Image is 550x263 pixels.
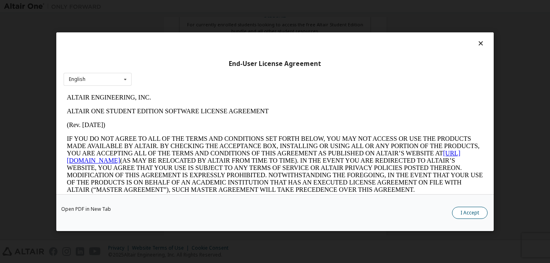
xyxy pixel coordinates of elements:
div: End-User License Agreement [64,59,486,68]
p: (Rev. [DATE]) [3,31,420,38]
p: IF YOU DO NOT AGREE TO ALL OF THE TERMS AND CONDITIONS SET FORTH BELOW, YOU MAY NOT ACCESS OR USE... [3,45,420,103]
a: [URL][DOMAIN_NAME] [3,59,397,73]
button: I Accept [452,207,488,219]
p: This Altair One Student Edition Software License Agreement (“Agreement”) is between Altair Engine... [3,109,420,138]
p: ALTAIR ONE STUDENT EDITION SOFTWARE LICENSE AGREEMENT [3,17,420,24]
a: Open PDF in New Tab [61,207,111,212]
p: ALTAIR ENGINEERING, INC. [3,3,420,11]
div: English [69,77,85,82]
